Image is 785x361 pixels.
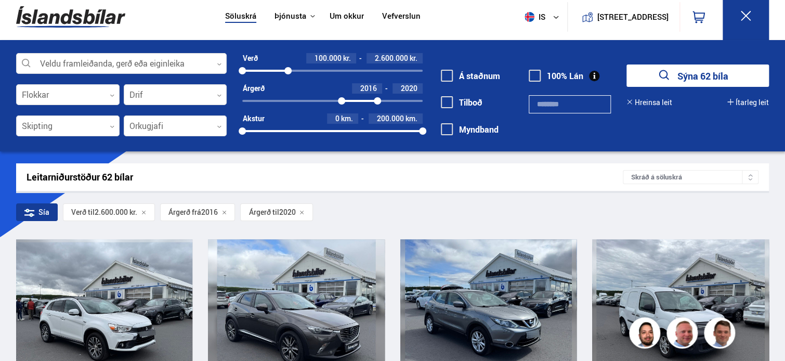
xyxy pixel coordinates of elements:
[382,11,421,22] a: Vefverslun
[360,83,377,93] span: 2016
[441,98,482,107] label: Tilboð
[668,319,699,350] img: siFngHWaQ9KaOqBr.png
[242,84,264,93] div: Árgerð
[377,113,404,123] span: 200.000
[27,172,623,183] div: Leitarniðurstöður 62 bílar
[71,208,95,216] span: Verð til
[529,71,583,81] label: 100% Lán
[410,54,417,62] span: kr.
[375,53,408,63] span: 2.600.000
[727,98,769,107] button: Ítarleg leit
[8,4,40,35] button: Open LiveChat chat widget
[631,319,662,350] img: nhp88E3Fdnt1Opn2.png
[201,208,218,216] span: 2016
[520,2,567,32] button: is
[95,208,137,216] span: 2.600.000 kr.
[520,12,546,22] span: is
[405,114,417,123] span: km.
[242,54,257,62] div: Verð
[623,170,758,184] div: Skráð á söluskrá
[225,11,256,22] a: Söluskrá
[401,83,417,93] span: 2020
[705,319,737,350] img: FbJEzSuNWCJXmdc-.webp
[343,54,351,62] span: kr.
[626,65,769,87] button: Sýna 62 bíla
[248,208,279,216] span: Árgerð til
[279,208,295,216] span: 2020
[16,203,58,221] div: Sía
[335,113,339,123] span: 0
[242,114,264,123] div: Akstur
[330,11,364,22] a: Um okkur
[525,12,534,22] img: svg+xml;base64,PHN2ZyB4bWxucz0iaHR0cDovL3d3dy53My5vcmcvMjAwMC9zdmciIHdpZHRoPSI1MTIiIGhlaWdodD0iNT...
[573,2,674,32] a: [STREET_ADDRESS]
[441,71,500,81] label: Á staðnum
[274,11,306,21] button: Þjónusta
[341,114,353,123] span: km.
[315,53,342,63] span: 100.000
[626,98,672,107] button: Hreinsa leit
[601,12,664,21] button: [STREET_ADDRESS]
[441,125,499,134] label: Myndband
[168,208,201,216] span: Árgerð frá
